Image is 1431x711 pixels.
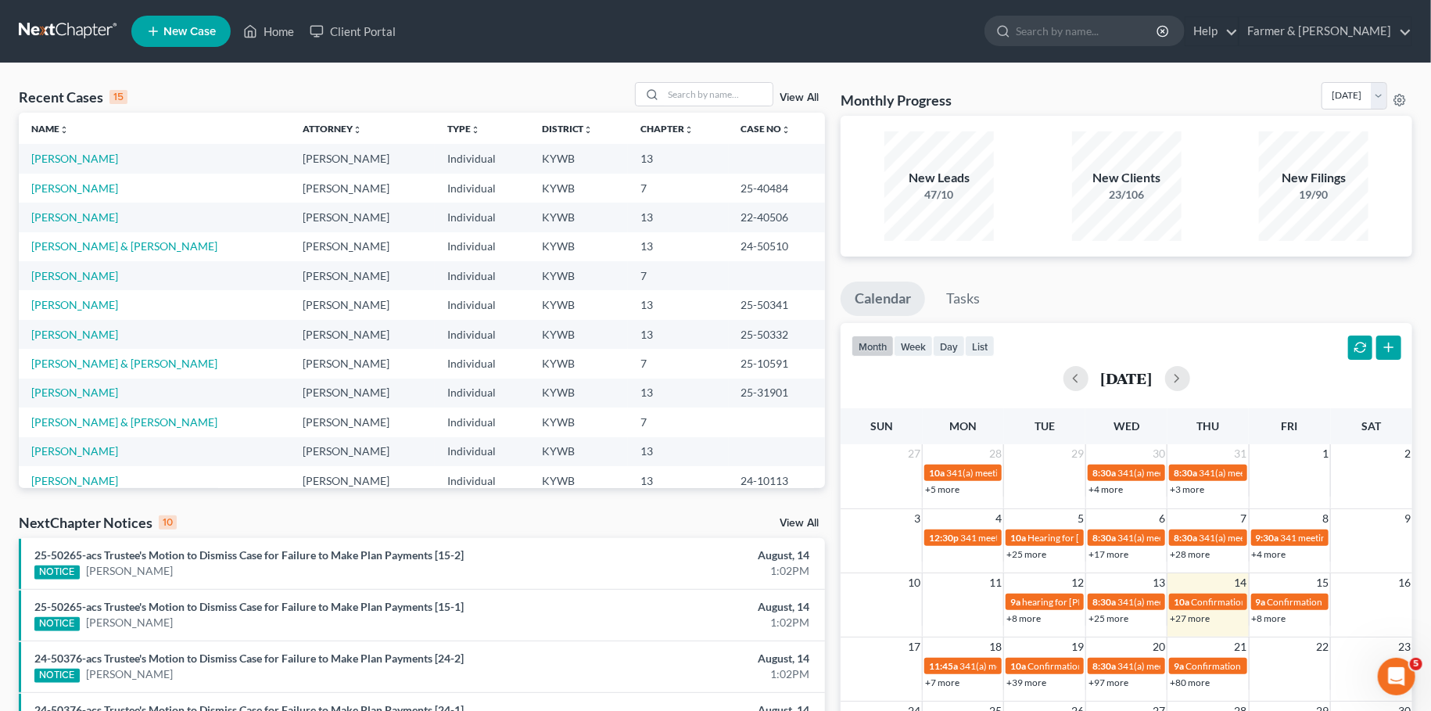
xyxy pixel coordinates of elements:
[561,615,809,630] div: 1:02PM
[1185,17,1238,45] a: Help
[529,408,628,436] td: KYWB
[1088,677,1128,688] a: +97 more
[542,123,594,135] a: Districtunfold_more
[561,651,809,666] div: August, 14
[109,90,127,104] div: 15
[1151,637,1167,656] span: 20
[988,637,1003,656] span: 18
[31,444,118,458] a: [PERSON_NAME]
[1028,660,1205,672] span: Confirmation hearing for [PERSON_NAME]
[628,203,729,232] td: 13
[1028,532,1149,544] span: Hearing for [PERSON_NAME]
[1239,17,1411,45] a: Farmer & [PERSON_NAME]
[949,419,977,433] span: Mon
[1022,596,1225,608] span: hearing for [PERSON_NAME] & [PERSON_NAME]
[561,563,809,579] div: 1:02PM
[933,336,965,357] button: day
[435,144,529,173] td: Individual
[34,566,80,580] div: NOTICE
[31,386,118,399] a: [PERSON_NAME]
[435,408,529,436] td: Individual
[1117,532,1322,544] span: 341(a) meeting for Greisis De La [PERSON_NAME]
[1101,370,1153,386] h2: [DATE]
[31,269,118,282] a: [PERSON_NAME]
[529,174,628,203] td: KYWB
[959,660,1110,672] span: 341(a) meeting for [PERSON_NAME]
[1088,483,1123,495] a: +4 more
[1072,169,1182,187] div: New Clients
[1092,596,1116,608] span: 8:30a
[1252,548,1286,560] a: +4 more
[1092,467,1116,479] span: 8:30a
[31,152,118,165] a: [PERSON_NAME]
[291,408,435,436] td: [PERSON_NAME]
[1016,16,1159,45] input: Search by name...
[1256,532,1279,544] span: 9:30a
[1117,660,1268,672] span: 341(a) meeting for [PERSON_NAME]
[1170,548,1210,560] a: +28 more
[741,123,791,135] a: Case Nounfold_more
[291,437,435,466] td: [PERSON_NAME]
[19,513,177,532] div: NextChapter Notices
[729,466,826,495] td: 24-10113
[1072,187,1182,203] div: 23/106
[159,515,177,530] div: 10
[729,349,826,378] td: 25-10591
[1088,548,1128,560] a: +17 more
[1321,444,1330,463] span: 1
[1233,444,1249,463] span: 31
[435,290,529,319] td: Individual
[1170,612,1210,624] a: +27 more
[31,239,217,253] a: [PERSON_NAME] & [PERSON_NAME]
[1185,660,1363,672] span: Confirmation hearing for [PERSON_NAME]
[1321,509,1330,528] span: 8
[1314,573,1330,592] span: 15
[1006,612,1041,624] a: +8 more
[1092,532,1116,544] span: 8:30a
[925,483,959,495] a: +5 more
[561,548,809,563] div: August, 14
[529,437,628,466] td: KYWB
[291,320,435,349] td: [PERSON_NAME]
[86,666,173,682] a: [PERSON_NAME]
[1378,658,1415,695] iframe: Intercom live chat
[353,125,363,135] i: unfold_more
[782,125,791,135] i: unfold_more
[1151,444,1167,463] span: 30
[960,532,1198,544] span: 341 meeting for [PERSON_NAME]-[GEOGRAPHIC_DATA]
[529,203,628,232] td: KYWB
[906,573,922,592] span: 10
[291,466,435,495] td: [PERSON_NAME]
[1397,637,1412,656] span: 23
[1252,612,1286,624] a: +8 more
[31,357,217,370] a: [PERSON_NAME] & [PERSON_NAME]
[1361,419,1381,433] span: Sat
[529,320,628,349] td: KYWB
[435,174,529,203] td: Individual
[1233,573,1249,592] span: 14
[932,282,994,316] a: Tasks
[1092,660,1116,672] span: 8:30a
[1403,509,1412,528] span: 9
[1259,187,1368,203] div: 19/90
[1170,677,1210,688] a: +80 more
[628,408,729,436] td: 7
[729,320,826,349] td: 25-50332
[925,677,959,688] a: +7 more
[628,261,729,290] td: 7
[561,666,809,682] div: 1:02PM
[529,466,628,495] td: KYWB
[529,232,628,261] td: KYWB
[994,509,1003,528] span: 4
[1117,596,1351,608] span: 341(a) meeting for [PERSON_NAME] & [PERSON_NAME]
[1070,637,1085,656] span: 19
[1314,637,1330,656] span: 22
[19,88,127,106] div: Recent Cases
[1035,419,1055,433] span: Tue
[929,660,958,672] span: 11:45a
[1006,677,1046,688] a: +39 more
[529,349,628,378] td: KYWB
[291,290,435,319] td: [PERSON_NAME]
[31,181,118,195] a: [PERSON_NAME]
[435,349,529,378] td: Individual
